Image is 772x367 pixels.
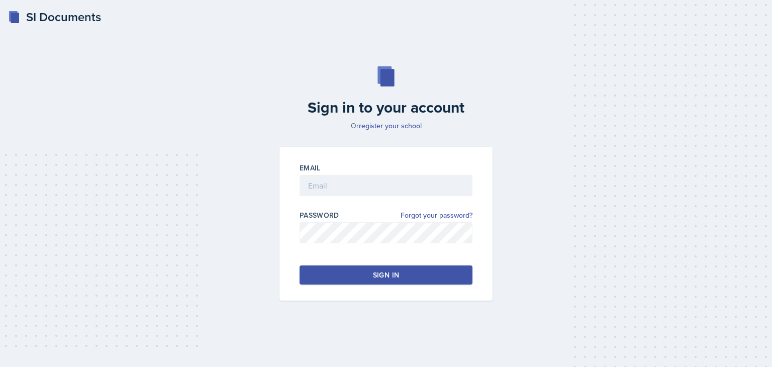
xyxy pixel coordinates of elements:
label: Email [300,163,321,173]
a: register your school [359,121,422,131]
p: Or [273,121,499,131]
a: SI Documents [8,8,101,26]
h2: Sign in to your account [273,99,499,117]
input: Email [300,175,472,196]
a: Forgot your password? [401,210,472,221]
label: Password [300,210,339,220]
div: Sign in [373,270,399,280]
button: Sign in [300,265,472,285]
